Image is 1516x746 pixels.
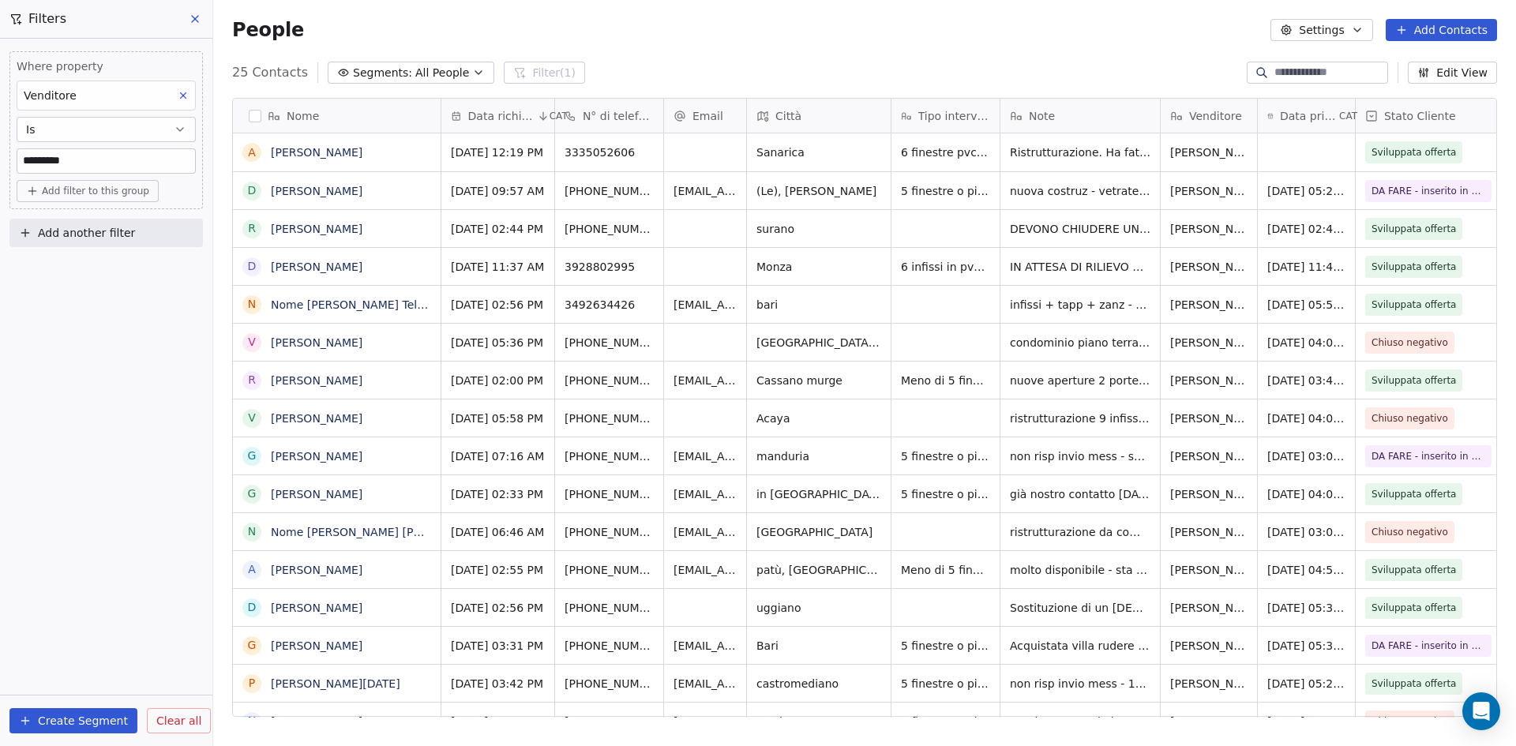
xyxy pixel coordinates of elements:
span: Tipo intervento [918,108,990,124]
span: [EMAIL_ADDRESS][DOMAIN_NAME] [674,486,737,502]
span: [DATE] 04:08 PM [1267,335,1345,351]
div: D [248,182,257,199]
div: P [249,675,255,692]
span: [PHONE_NUMBER] [565,335,654,351]
span: Nome [287,108,319,124]
div: Città [747,99,891,133]
span: 5 finestre o più di 5 [901,714,990,729]
span: [PHONE_NUMBER] [565,638,654,654]
span: [DATE] 05:25 PM [1267,183,1345,199]
div: A [248,561,256,578]
div: Data richiestaCAT [441,99,554,133]
span: [DATE] 05:29 PM [1267,676,1345,692]
a: [PERSON_NAME] [271,715,362,728]
a: [PERSON_NAME] [271,336,362,349]
div: Stato Cliente [1356,99,1501,133]
span: Email [692,108,723,124]
span: Meno di 5 finestre [901,562,990,578]
span: Sviluppata offerta [1372,486,1456,502]
span: [PERSON_NAME] [1170,259,1248,275]
span: [PHONE_NUMBER] [565,183,654,199]
div: N° di telefono [555,99,663,133]
span: [PERSON_NAME] [1170,335,1248,351]
span: CAT [1339,110,1357,122]
span: già nostro contatto [DATE] - gli scrivo di mandarci le misure che non aveva mai mandato -- condom... [1010,486,1150,502]
a: [PERSON_NAME] [271,185,362,197]
span: [EMAIL_ADDRESS][DOMAIN_NAME] [674,638,737,654]
span: nuova costruz - vetrate grandi+ porte e finestre -- casa in campagna -- rustico cominceranno into... [1010,183,1150,199]
div: G [248,637,257,654]
span: [PHONE_NUMBER] [565,600,654,616]
span: [DATE] 05:36 PM [451,335,545,351]
div: Tipo intervento [891,99,1000,133]
div: R [248,372,256,388]
span: infissi + tapp + zanz - sostituzione villette bifam - ora legno vogliono legno alluminio o legno ... [1010,297,1150,313]
span: molto disponibile - sta facendo un giro di preventivi nella provincia di [GEOGRAPHIC_DATA] - attu... [1010,562,1150,578]
span: 5 finestre o più di 5 [901,183,990,199]
span: Sviluppata offerta [1372,144,1456,160]
span: Monza [756,259,881,275]
span: [PERSON_NAME] [1170,638,1248,654]
div: V [248,334,256,351]
span: Aradeo [756,714,881,729]
span: DEVONO CHIUDERE UN PORTICATO, SI SONO TRASFERITI DA POCO. VOGLIONO SPENDERE POCO NON HANNO PREFIS... [1010,221,1150,237]
div: G [248,448,257,464]
span: [DATE] 02:33 PM [451,486,545,502]
span: 6 finestre pvc bianco [901,144,990,160]
span: [PERSON_NAME] [1170,183,1248,199]
span: [DATE] 02:45 PM [1267,221,1345,237]
div: N [248,523,256,540]
span: patù, [GEOGRAPHIC_DATA] [756,562,881,578]
div: Data primo contattoCAT [1258,99,1355,133]
div: G [248,485,257,502]
span: [EMAIL_ADDRESS][DOMAIN_NAME] [674,183,737,199]
span: (Le), [PERSON_NAME] [756,183,881,199]
span: CAT [550,110,568,122]
span: Chiuso negativo [1372,524,1448,540]
span: [DATE] 02:56 PM [451,297,545,313]
div: D [248,258,257,275]
span: [PERSON_NAME] [1170,448,1248,464]
span: [DATE] 07:16 AM [451,448,545,464]
span: 6 infissi in pvc + 4 persiane in legno + 1 avvolgibile - SOLO FORNITURA [901,259,990,275]
span: [DATE] 02:55 PM [451,562,545,578]
span: [DATE] 06:46 AM [451,524,545,540]
span: [DATE] 03:02 PM [1267,448,1345,464]
span: Ristrutturazione. Ha fatto altri preventivi. Comunicato prezzo telefonicamente. [1010,144,1150,160]
span: [DATE] 09:57 AM [451,183,545,199]
span: [DATE] 11:37 AM [451,259,545,275]
span: [PERSON_NAME] [1170,373,1248,388]
span: [DATE] 02:00 PM [451,373,545,388]
div: V [248,410,256,426]
div: R [248,220,256,237]
span: [PERSON_NAME] [1170,562,1248,578]
span: Note [1029,108,1055,124]
span: Sviluppata offerta [1372,221,1456,237]
a: [PERSON_NAME] [271,146,362,159]
span: [PHONE_NUMBER] [565,221,654,237]
span: nuove aperture 2 porte pvc bianco liscio 80*220 - non ha idea di prezzo e non ha richiesto altri ... [1010,373,1150,388]
span: [EMAIL_ADDRESS][DOMAIN_NAME] [674,373,737,388]
span: DA FARE - inserito in cartella [1372,448,1485,464]
span: [EMAIL_ADDRESS][DOMAIN_NAME] [674,297,737,313]
span: 3335052606 [565,144,654,160]
span: 5 finestre o più di 5 [901,638,990,654]
span: Segments: [353,65,412,81]
span: Data primo contatto [1280,108,1336,124]
button: Add Contacts [1386,19,1497,41]
span: [PERSON_NAME] [1170,714,1248,729]
span: Chiuso negativo [1372,714,1448,729]
span: [EMAIL_ADDRESS][DOMAIN_NAME] [674,676,737,692]
button: Filter(1) [504,62,585,84]
a: [PERSON_NAME] [271,602,362,614]
span: ristrutturazione 9 infissi - hanno fattoi cappotto e intonaco e sta aspettando marmi. casa indipe... [1010,410,1150,426]
span: All People [415,65,469,81]
span: [PHONE_NUMBER] [565,486,654,502]
span: 5 finestre o più di 5 [901,676,990,692]
span: 3928802995 [565,259,654,275]
span: non risp invio mess - 10/6 mi manda mess con misure - sostituzione pvc bianco liscio + celini ( h... [1010,676,1150,692]
div: A [248,144,256,161]
span: in [GEOGRAPHIC_DATA], [GEOGRAPHIC_DATA] [756,486,881,502]
span: Acquistata villa rudere da ristrutturare a [GEOGRAPHIC_DATA]. Ha girato il computo metrico. Deve ... [1010,638,1150,654]
span: [DATE] 03:42 PM [451,676,545,692]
